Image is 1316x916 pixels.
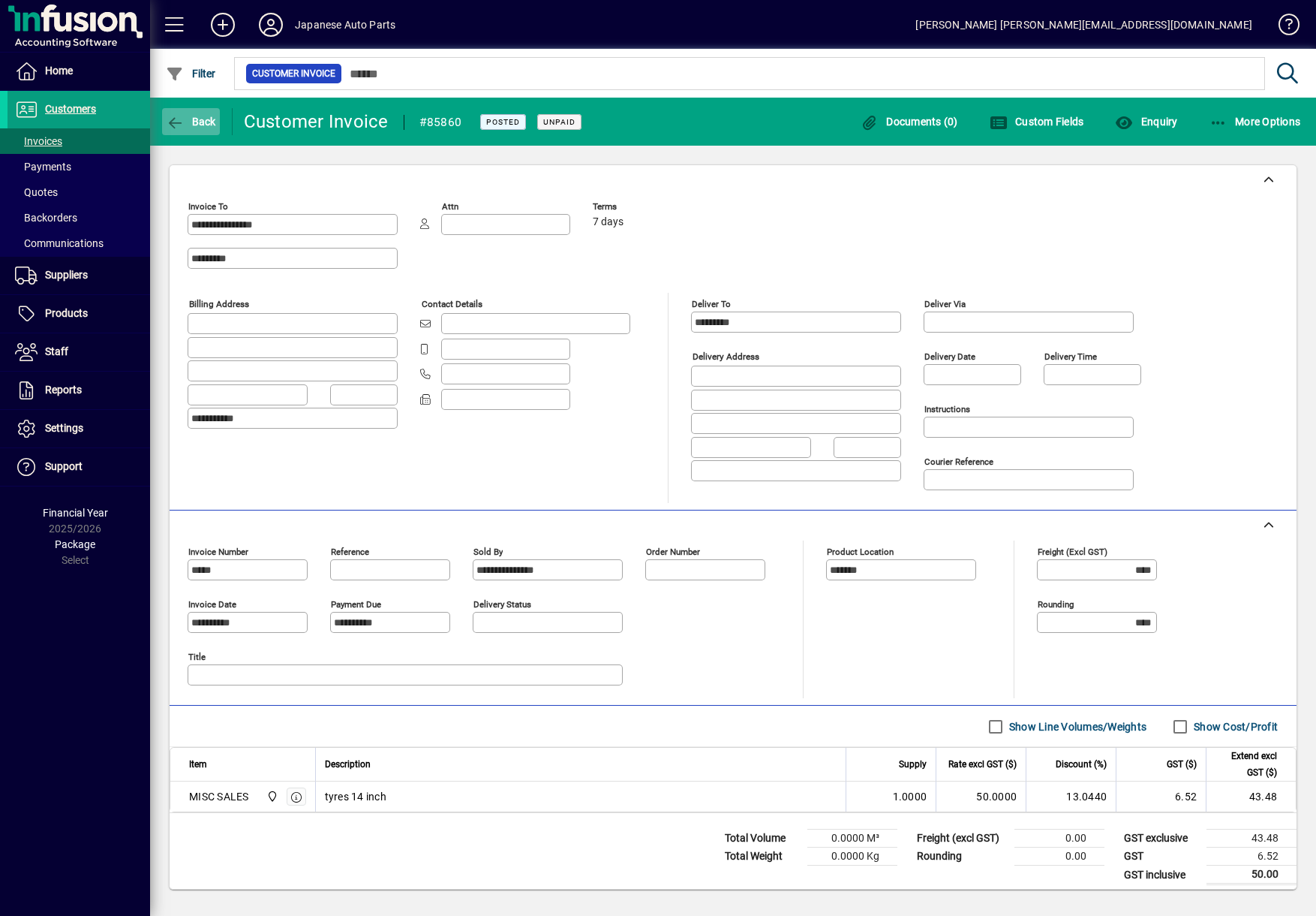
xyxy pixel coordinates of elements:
span: Documents (0) [861,116,958,128]
mat-label: Deliver To [692,299,731,309]
div: [PERSON_NAME] [PERSON_NAME][EMAIL_ADDRESS][DOMAIN_NAME] [915,13,1252,37]
span: 7 days [593,216,623,228]
a: Invoices [8,128,150,154]
a: Payments [8,154,150,179]
mat-label: Sold by [473,547,503,557]
td: Rounding [909,848,1014,866]
span: Item [189,756,207,773]
mat-label: Invoice To [188,201,228,212]
span: Support [45,460,83,472]
mat-label: Delivery time [1044,351,1097,362]
td: 0.0000 Kg [807,848,897,866]
a: Communications [8,231,150,256]
mat-label: Delivery status [473,599,531,610]
mat-label: Invoice number [188,547,248,557]
span: Custom Fields [990,116,1084,128]
a: Support [8,448,150,486]
td: 6.52 [1206,848,1296,866]
span: Suppliers [45,269,88,281]
mat-label: Instructions [924,404,970,414]
a: Settings [8,410,150,447]
mat-label: Title [188,652,206,662]
span: Package [55,538,95,550]
span: Financial Year [43,507,108,519]
span: Description [325,756,371,773]
label: Show Line Volumes/Weights [1006,719,1146,734]
td: 0.0000 M³ [807,830,897,848]
div: 50.0000 [945,789,1017,804]
a: Staff [8,333,150,371]
button: Documents (0) [857,108,962,135]
mat-label: Rounding [1038,599,1074,610]
mat-label: Product location [827,547,894,557]
td: 6.52 [1116,782,1206,812]
span: Invoices [15,135,62,147]
span: Unpaid [543,117,575,127]
mat-label: Deliver via [924,299,966,309]
span: Settings [45,422,83,434]
label: Show Cost/Profit [1191,719,1278,734]
div: #85860 [419,110,462,134]
mat-label: Freight (excl GST) [1038,547,1107,557]
td: GST [1116,848,1206,866]
span: Products [45,307,88,319]
mat-label: Order number [646,547,700,557]
button: Add [199,11,247,38]
span: Extend excl GST ($) [1215,748,1277,781]
td: 43.48 [1206,830,1296,848]
td: Freight (excl GST) [909,830,1014,848]
a: Reports [8,372,150,409]
button: Filter [162,60,220,87]
mat-label: Courier Reference [924,456,993,467]
app-page-header-button: Back [150,108,233,135]
span: Customer Invoice [252,66,335,81]
span: Terms [593,202,683,212]
div: Japanese Auto Parts [295,13,395,37]
a: Home [8,53,150,90]
button: Profile [247,11,295,38]
mat-label: Delivery date [924,351,975,362]
td: GST inclusive [1116,866,1206,884]
td: Total Volume [717,830,807,848]
mat-label: Attn [442,201,458,212]
span: Enquiry [1115,116,1177,128]
span: Customers [45,103,96,115]
span: More Options [1209,116,1301,128]
td: 0.00 [1014,848,1104,866]
a: Quotes [8,179,150,205]
button: Back [162,108,220,135]
td: Total Weight [717,848,807,866]
a: Knowledge Base [1267,3,1297,52]
button: Enquiry [1111,108,1181,135]
button: More Options [1206,108,1305,135]
span: tyres 14 inch [325,789,386,804]
td: 0.00 [1014,830,1104,848]
mat-label: Reference [331,547,369,557]
span: Back [166,116,216,128]
span: Communications [15,237,104,249]
td: 50.00 [1206,866,1296,884]
span: Rate excl GST ($) [948,756,1017,773]
mat-label: Invoice date [188,599,236,610]
span: 1.0000 [893,789,927,804]
span: Reports [45,384,82,396]
span: Payments [15,161,71,173]
td: 13.0440 [1026,782,1116,812]
div: Customer Invoice [244,110,389,134]
span: GST ($) [1167,756,1197,773]
td: GST exclusive [1116,830,1206,848]
span: Filter [166,68,216,80]
span: Discount (%) [1056,756,1107,773]
td: 43.48 [1206,782,1296,812]
span: Posted [486,117,520,127]
a: Backorders [8,205,150,231]
span: Central [263,788,280,805]
button: Custom Fields [986,108,1088,135]
mat-label: Payment due [331,599,381,610]
span: Staff [45,345,68,357]
span: Supply [899,756,927,773]
a: Suppliers [8,257,150,294]
a: Products [8,295,150,333]
span: Quotes [15,186,58,198]
span: Home [45,65,73,77]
